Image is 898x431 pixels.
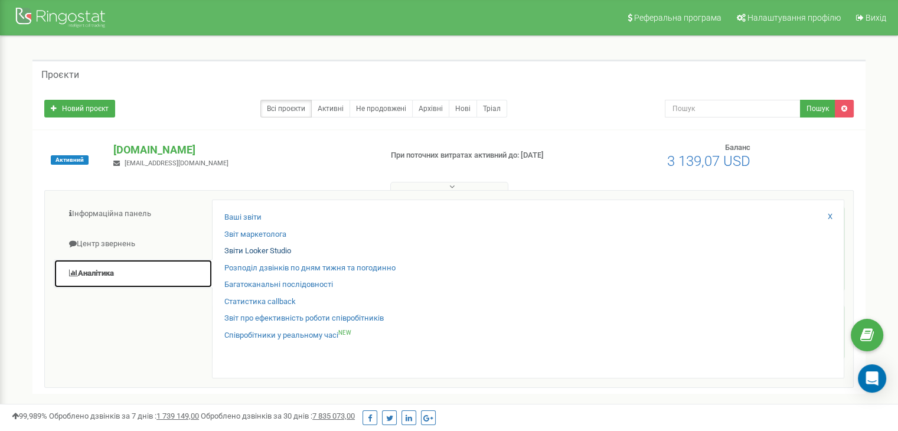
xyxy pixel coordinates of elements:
[391,150,580,161] p: При поточних витратах активний до: [DATE]
[49,412,199,420] span: Оброблено дзвінків за 7 днів :
[113,142,371,158] p: [DOMAIN_NAME]
[156,412,199,420] u: 1 739 149,00
[54,259,213,288] a: Аналiтика
[725,143,750,152] span: Баланс
[260,100,312,117] a: Всі проєкти
[54,230,213,259] a: Центр звернень
[866,13,886,22] span: Вихід
[665,100,801,117] input: Пошук
[125,159,228,167] span: [EMAIL_ADDRESS][DOMAIN_NAME]
[747,13,841,22] span: Налаштування профілю
[312,412,355,420] u: 7 835 073,00
[44,100,115,117] a: Новий проєкт
[224,212,262,223] a: Ваші звіти
[12,412,47,420] span: 99,989%
[449,100,477,117] a: Нові
[54,200,213,228] a: Інформаційна панель
[224,263,396,274] a: Розподіл дзвінків по дням тижня та погодинно
[338,329,351,336] sup: NEW
[224,296,296,308] a: Статистика callback
[800,100,835,117] button: Пошук
[828,211,832,223] a: X
[667,153,750,169] span: 3 139,07 USD
[224,330,351,341] a: Співробітники у реальному часіNEW
[224,246,291,257] a: Звіти Looker Studio
[634,13,721,22] span: Реферальна програма
[476,100,507,117] a: Тріал
[350,100,413,117] a: Не продовжені
[41,70,79,80] h5: Проєкти
[311,100,350,117] a: Активні
[51,155,89,165] span: Активний
[224,279,333,290] a: Багатоканальні послідовності
[412,100,449,117] a: Архівні
[224,313,384,324] a: Звіт про ефективність роботи співробітників
[224,229,286,240] a: Звіт маркетолога
[201,412,355,420] span: Оброблено дзвінків за 30 днів :
[858,364,886,393] div: Open Intercom Messenger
